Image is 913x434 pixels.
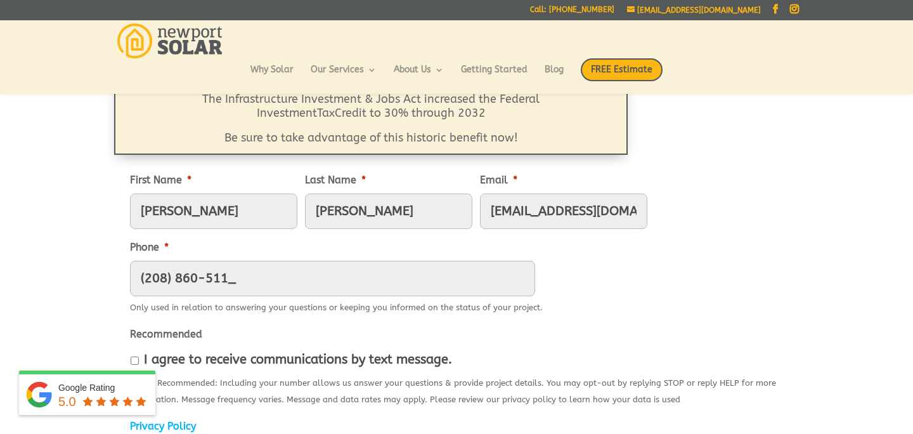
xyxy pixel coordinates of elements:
[144,353,452,367] label: I agree to receive communications by text message.
[545,65,564,87] a: Blog
[58,381,149,394] div: Google Rating
[130,420,196,432] a: Privacy Policy
[311,65,377,87] a: Our Services
[305,174,366,187] label: Last Name
[130,241,169,254] label: Phone
[130,328,202,341] label: Recommended
[146,93,595,131] p: The Infrastructure Investment & Jobs Act increased the Federal Investment Credit to 30% through 2032
[130,174,191,187] label: First Name
[317,106,335,120] span: Tax
[250,65,294,87] a: Why Solar
[461,65,528,87] a: Getting Started
[130,296,543,316] div: Only used in relation to answering your questions or keeping you informed on the status of your p...
[146,131,595,145] p: Be sure to take advantage of this historic benefit now!
[394,65,444,87] a: About Us
[58,395,76,409] span: 5.0
[581,58,663,81] span: FREE Estimate
[130,372,783,408] div: Highly Recommended: Including your number allows us answer your questions & provide project detai...
[530,6,614,19] a: Call: [PHONE_NUMBER]
[117,23,222,58] img: Newport Solar | Solar Energy Optimized.
[480,174,517,187] label: Email
[581,58,663,94] a: FREE Estimate
[627,6,761,15] a: [EMAIL_ADDRESS][DOMAIN_NAME]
